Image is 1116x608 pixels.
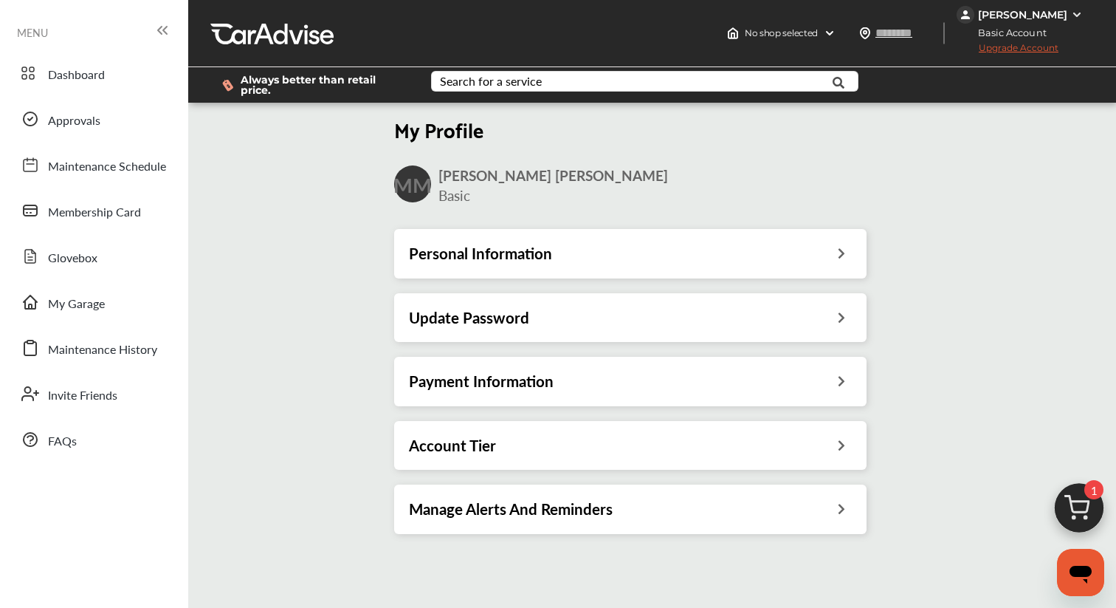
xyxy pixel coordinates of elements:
span: Maintenance Schedule [48,157,166,177]
h3: Payment Information [409,372,554,391]
iframe: Button to launch messaging window [1057,549,1104,596]
h2: MM [393,171,432,197]
h2: My Profile [394,116,867,142]
span: MENU [17,27,48,38]
div: [PERSON_NAME] [978,8,1067,21]
a: Maintenance History [13,329,173,367]
img: dollor_label_vector.a70140d1.svg [222,79,233,92]
span: Glovebox [48,249,97,268]
span: 1 [1084,480,1103,499]
a: FAQs [13,420,173,459]
img: jVpblrzwTbfkPYzPPzSLxeg0AAAAASUVORK5CYII= [957,6,974,24]
span: No shop selected [745,27,818,39]
h3: Personal Information [409,244,552,263]
span: My Garage [48,295,105,314]
span: Maintenance History [48,341,157,360]
span: Dashboard [48,66,105,85]
span: Basic [438,185,470,205]
a: Membership Card [13,191,173,230]
img: location_vector.a44bc228.svg [859,27,871,39]
h3: Account Tier [409,436,496,455]
span: Approvals [48,112,100,131]
img: header-down-arrow.9dd2ce7d.svg [824,27,836,39]
img: header-divider.bc55588e.svg [943,22,945,44]
span: Membership Card [48,203,141,222]
img: cart_icon.3d0951e8.svg [1044,477,1115,547]
div: Search for a service [440,75,542,87]
img: WGsFRI8htEPBVLJbROoPRyZpYNWhNONpIPPETTm6eUC0GeLEiAAAAAElFTkSuQmCC [1071,9,1083,21]
a: Maintenance Schedule [13,146,173,184]
h3: Manage Alerts And Reminders [409,499,613,519]
a: Approvals [13,100,173,138]
a: Glovebox [13,237,173,276]
span: [PERSON_NAME] [PERSON_NAME] [438,165,668,185]
span: FAQs [48,432,77,451]
span: Upgrade Account [957,42,1058,61]
a: Invite Friends [13,375,173,413]
span: Basic Account [958,25,1058,41]
span: Always better than retail price. [241,75,407,95]
span: Invite Friends [48,386,117,406]
h3: Update Password [409,308,529,327]
img: header-home-logo.8d720a4f.svg [727,27,739,39]
a: My Garage [13,283,173,321]
a: Dashboard [13,54,173,92]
